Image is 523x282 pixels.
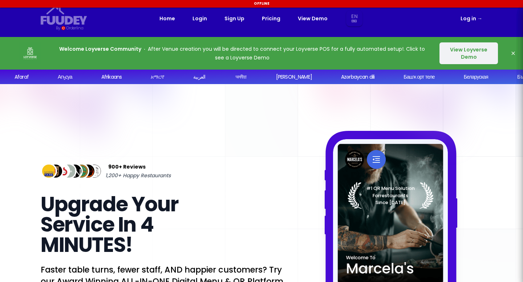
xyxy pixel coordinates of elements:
div: Afaraf [15,73,29,81]
span: → [477,15,482,22]
span: 900+ Reviews [108,162,146,171]
a: Pricing [262,14,280,23]
div: Башҡорт теле [404,73,434,81]
div: Azərbaycan dili [341,73,374,81]
div: አማርኛ [151,73,164,81]
img: Review Img [60,163,77,179]
div: Orderlina [66,25,83,31]
img: Review Img [67,163,83,179]
div: Offline [1,1,522,6]
a: Sign Up [224,14,244,23]
a: Log in [461,14,482,23]
div: Беларуская [464,73,488,81]
div: By [56,25,60,31]
div: অসমীয়া [235,73,247,81]
img: Review Img [80,163,96,179]
span: Upgrade Your Service In 4 MINUTES! [41,190,178,259]
div: [PERSON_NAME] [276,73,312,81]
button: View Loyverse Demo [439,42,498,64]
span: 1,200+ Happy Restaurants [105,171,171,180]
a: Home [159,14,175,23]
div: العربية [193,73,205,81]
svg: {/* Added fill="currentColor" here */} {/* This rectangle defines the background. Its explicit fi... [41,6,87,25]
img: Laurel [348,182,434,209]
img: Review Img [47,163,64,179]
a: Login [192,14,207,23]
div: Аҧсуа [58,73,72,81]
strong: Welcome Loyverse Community [59,45,141,53]
img: Review Img [86,163,102,179]
div: Afrikaans [101,73,122,81]
img: Review Img [41,163,57,179]
img: Review Img [54,163,70,179]
a: View Demo [298,14,328,23]
p: After Venue creation you will be directed to connect your Loyverse POS for a fully automated setu... [55,45,429,62]
img: Review Img [73,163,90,179]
